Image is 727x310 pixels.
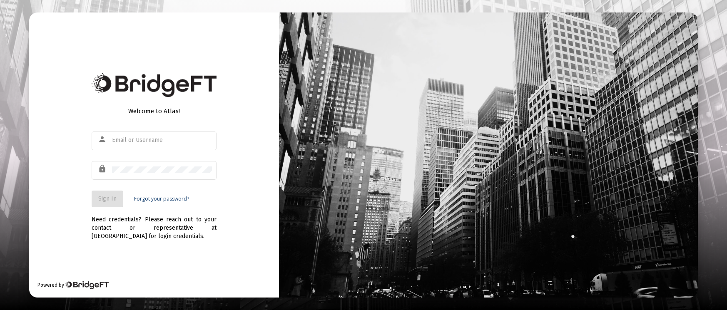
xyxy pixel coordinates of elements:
a: Forgot your password? [134,195,189,203]
img: Bridge Financial Technology Logo [92,73,217,97]
div: Need credentials? Please reach out to your contact or representative at [GEOGRAPHIC_DATA] for log... [92,207,217,241]
div: Powered by [37,281,109,289]
button: Sign In [92,191,123,207]
div: Welcome to Atlas! [92,107,217,115]
input: Email or Username [112,137,212,144]
mat-icon: lock [98,164,108,174]
img: Bridge Financial Technology Logo [65,281,109,289]
mat-icon: person [98,134,108,144]
span: Sign In [98,195,117,202]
